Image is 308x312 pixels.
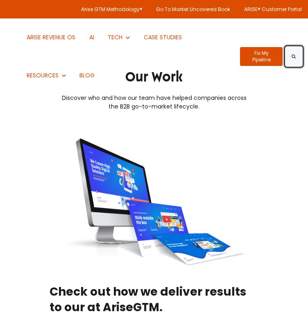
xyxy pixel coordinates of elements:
span: TECH [108,33,122,41]
a: BLOG [73,57,101,95]
div: Discover who and how our team have helped companies across [50,94,258,102]
a: ARISE REVENUE OS [20,18,82,57]
img: website-design [50,131,258,272]
a: Fix My Pipeline [240,47,283,66]
button: Show submenu for TECH TECH [102,18,136,57]
a: CASE STUDIES [138,18,188,57]
span: RESOURCES [27,71,59,79]
a: AI [83,18,100,57]
img: ARISE GTM logo (1) white [6,49,20,65]
div: the B2B go-to-market lifecycle. [50,102,258,111]
button: Show submenu for RESOURCES RESOURCES [20,57,72,95]
nav: Desktop navigation [20,18,234,95]
button: Search [286,47,302,66]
